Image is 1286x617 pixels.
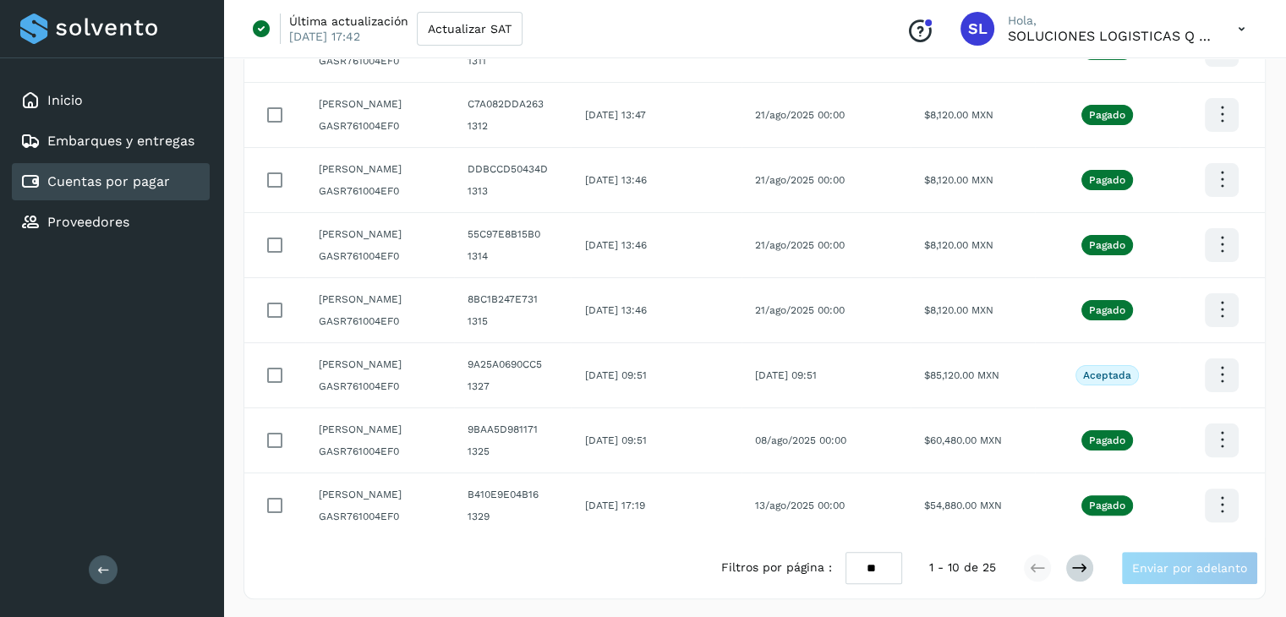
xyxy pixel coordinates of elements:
span: GASR761004EF0 [319,314,441,329]
span: [PERSON_NAME] [319,96,441,112]
span: 1325 [468,444,557,459]
div: Cuentas por pagar [12,163,210,200]
p: Última actualización [289,14,408,29]
span: 08/ago/2025 00:00 [755,434,846,446]
p: Hola, [1008,14,1211,28]
p: Pagado [1089,174,1125,186]
p: Aceptada [1083,369,1131,381]
span: [PERSON_NAME] [319,227,441,242]
span: 1312 [468,118,557,134]
a: Inicio [47,92,83,108]
p: Pagado [1089,239,1125,251]
span: GASR761004EF0 [319,444,441,459]
div: Inicio [12,82,210,119]
button: Enviar por adelanto [1121,551,1258,585]
span: 1327 [468,379,557,394]
span: 21/ago/2025 00:00 [755,304,845,316]
span: 9A25A0690CC5 [468,357,557,372]
span: [DATE] 09:51 [755,369,817,381]
span: 1311 [468,53,557,68]
p: Pagado [1089,434,1125,446]
span: [DATE] 13:46 [584,239,646,251]
span: 1315 [468,314,557,329]
span: Actualizar SAT [428,23,512,35]
p: Pagado [1089,304,1125,316]
span: GASR761004EF0 [319,379,441,394]
span: 1313 [468,183,557,199]
p: Pagado [1089,109,1125,121]
p: Pagado [1089,500,1125,511]
span: [PERSON_NAME] [319,292,441,307]
span: 21/ago/2025 00:00 [755,109,845,121]
span: [DATE] 13:47 [584,109,645,121]
a: Proveedores [47,214,129,230]
span: 21/ago/2025 00:00 [755,239,845,251]
p: SOLUCIONES LOGISTICAS Q DE MEXICO [1008,28,1211,44]
span: DDBCCD50434D [468,161,557,177]
span: Enviar por adelanto [1132,562,1247,574]
span: [PERSON_NAME] [319,161,441,177]
span: [DATE] 17:19 [584,500,644,511]
a: Cuentas por pagar [47,173,170,189]
p: [DATE] 17:42 [289,29,360,44]
span: [PERSON_NAME] [319,422,441,437]
span: $8,120.00 MXN [924,174,993,186]
span: $85,120.00 MXN [924,369,999,381]
span: GASR761004EF0 [319,118,441,134]
button: Actualizar SAT [417,12,523,46]
div: Proveedores [12,204,210,241]
div: Embarques y entregas [12,123,210,160]
span: GASR761004EF0 [319,53,441,68]
span: [DATE] 09:51 [584,369,646,381]
span: B410E9E04B16 [468,487,557,502]
span: [PERSON_NAME] [319,487,441,502]
span: GASR761004EF0 [319,248,441,264]
span: 8BC1B247E731 [468,292,557,307]
span: GASR761004EF0 [319,509,441,524]
span: 13/ago/2025 00:00 [755,500,845,511]
span: $8,120.00 MXN [924,109,993,121]
span: [DATE] 09:51 [584,434,646,446]
span: C7A082DDA263 [468,96,557,112]
span: GASR761004EF0 [319,183,441,199]
span: $54,880.00 MXN [924,500,1002,511]
span: 1 - 10 de 25 [929,559,996,576]
span: $8,120.00 MXN [924,239,993,251]
span: $8,120.00 MXN [924,304,993,316]
a: Embarques y entregas [47,133,194,149]
span: Filtros por página : [721,559,832,576]
span: [DATE] 13:46 [584,174,646,186]
span: $60,480.00 MXN [924,434,1002,446]
span: 1314 [468,248,557,264]
span: 9BAA5D981171 [468,422,557,437]
span: 21/ago/2025 00:00 [755,174,845,186]
span: 55C97E8B15B0 [468,227,557,242]
span: [DATE] 13:46 [584,304,646,316]
span: 1329 [468,509,557,524]
span: [PERSON_NAME] [319,357,441,372]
